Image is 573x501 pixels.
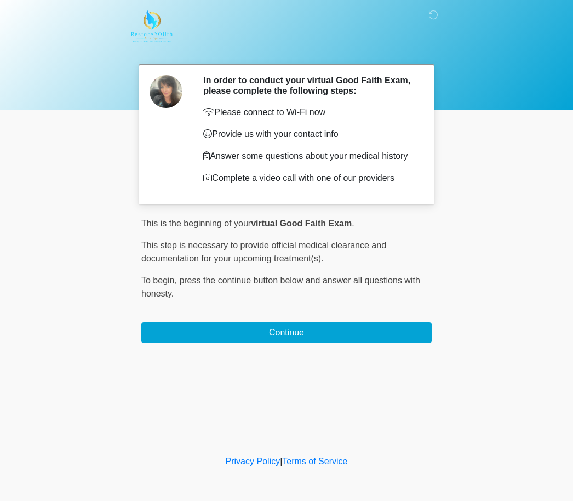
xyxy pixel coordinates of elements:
[226,457,280,466] a: Privacy Policy
[141,276,179,285] span: To begin,
[141,322,432,343] button: Continue
[203,172,415,185] p: Complete a video call with one of our providers
[141,241,386,263] span: This step is necessary to provide official medical clearance and documentation for your upcoming ...
[203,128,415,141] p: Provide us with your contact info
[150,75,182,108] img: Agent Avatar
[352,219,354,228] span: .
[282,457,347,466] a: Terms of Service
[203,75,415,96] h2: In order to conduct your virtual Good Faith Exam, please complete the following steps:
[251,219,352,228] strong: virtual Good Faith Exam
[130,8,173,44] img: Restore YOUth Med Spa Logo
[203,150,415,163] p: Answer some questions about your medical history
[141,276,420,298] span: press the continue button below and answer all questions with honesty.
[141,219,251,228] span: This is the beginning of your
[280,457,282,466] a: |
[203,106,415,119] p: Please connect to Wi-Fi now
